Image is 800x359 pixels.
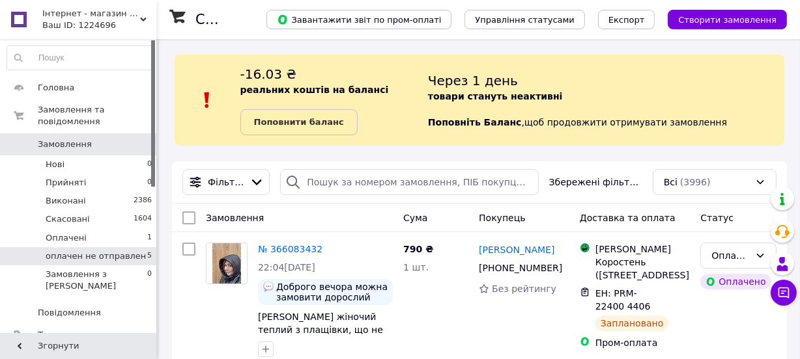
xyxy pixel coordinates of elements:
a: Створити замовлення [655,14,787,24]
span: Замовлення з [PERSON_NAME] [46,269,147,292]
button: Створити замовлення [668,10,787,29]
div: Коростень ([STREET_ADDRESS] [595,256,691,282]
span: Управління статусами [475,15,575,25]
span: Доброго вечора можна замовити дорослий [276,282,388,302]
span: Прийняті [46,177,86,189]
span: Експорт [608,15,645,25]
img: Фото товару [212,243,242,284]
span: Головна [38,82,74,94]
b: товари стануть неактивні [428,91,563,101]
span: Замовлення та повідомлення [38,104,156,127]
b: Поповніть Баланс [428,117,522,127]
button: Чат з покупцем [771,280,797,306]
span: 0 [147,269,152,292]
span: Оплачені [46,232,87,244]
span: Всі [664,176,678,189]
button: Управління статусами [464,10,585,29]
span: [PHONE_NUMBER] [479,263,562,273]
button: Експорт [598,10,655,29]
span: Доставка та оплата [580,213,676,223]
span: Через 1 день [428,73,518,88]
span: ЕН: PRM-22400 4406 [595,288,651,312]
span: Створити замовлення [678,15,777,25]
span: 2386 [134,195,152,207]
img: :exclamation: [197,90,217,110]
div: [PERSON_NAME] [595,243,691,256]
img: :speech_balloon: [263,282,274,292]
span: 1604 [134,213,152,225]
span: Збережені фільтри: [549,176,642,189]
button: Завантажити звіт по пром-оплаті [266,10,451,29]
span: Виконані [46,195,86,207]
span: Фільтри [208,176,244,189]
span: 1 [147,232,152,244]
span: Статус [700,213,734,223]
span: Покупець [479,213,525,223]
span: 5 [147,250,152,262]
input: Пошук за номером замовлення, ПІБ покупця, номером телефону, Email, номером накладної [280,169,538,195]
input: Пошук [7,46,152,70]
span: Повідомлення [38,307,101,319]
a: [PERSON_NAME] [479,243,554,256]
span: -16.03 ₴ [240,66,296,82]
span: Нові [46,159,64,170]
span: Cума [403,213,427,223]
div: Оплачено [700,274,771,289]
span: Інтернет - магазин одягу та взуття Зiрочка [42,8,140,20]
a: Поповнити баланс [240,109,358,135]
span: 0 [147,177,152,189]
span: 22:04[DATE] [258,262,315,273]
a: Фото товару [206,243,248,284]
span: 1 шт. [403,262,429,273]
b: реальних коштів на балансі [240,85,389,95]
span: Завантажити звіт по пром-оплаті [277,14,441,25]
div: Заплановано [595,315,669,331]
div: , щоб продовжити отримувати замовлення [428,65,784,135]
div: Оплачено [711,248,750,263]
span: 0 [147,159,152,170]
a: № 366083432 [258,244,322,254]
h1: Список замовлень [195,12,328,27]
span: 790 ₴ [403,244,433,254]
b: Поповнити баланс [254,117,344,127]
div: Пром-оплата [595,336,691,349]
span: Замовлення [206,213,264,223]
span: оплачен не отправлен [46,250,146,262]
span: Замовлення [38,139,92,150]
span: Без рейтингу [492,284,556,294]
div: Ваш ID: 1224696 [42,20,156,31]
span: Товари та послуги [38,329,121,341]
span: Скасовані [46,213,90,225]
span: (3996) [680,177,711,187]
